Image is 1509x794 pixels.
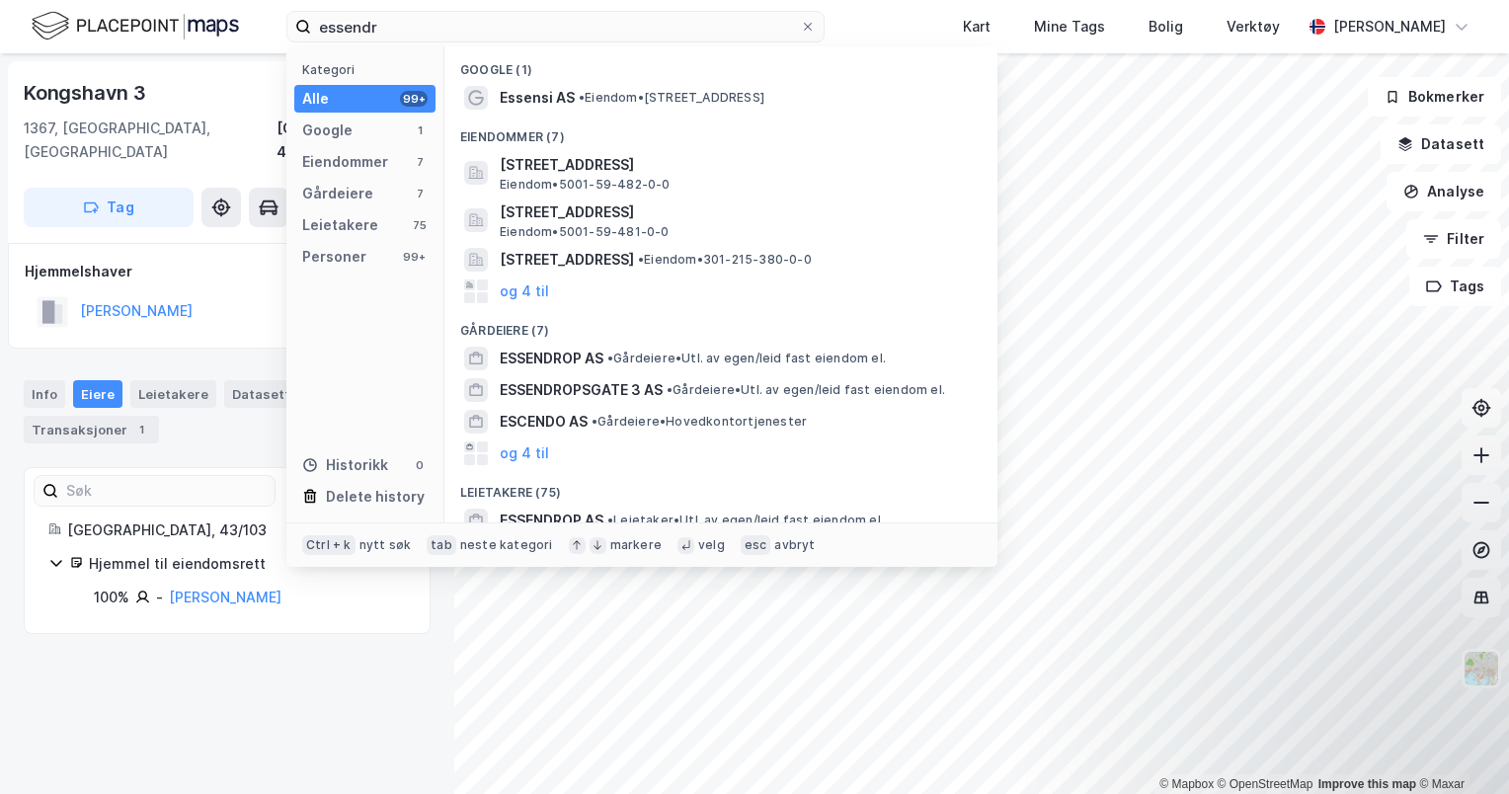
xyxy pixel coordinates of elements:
[412,186,428,201] div: 7
[169,589,281,605] a: [PERSON_NAME]
[302,62,436,77] div: Kategori
[302,453,388,477] div: Historikk
[89,552,406,576] div: Hjemmel til eiendomsrett
[607,351,613,365] span: •
[667,382,673,397] span: •
[302,119,353,142] div: Google
[412,122,428,138] div: 1
[500,200,974,224] span: [STREET_ADDRESS]
[1409,267,1501,306] button: Tags
[444,46,997,82] div: Google (1)
[500,410,588,434] span: ESCENDO AS
[1333,15,1446,39] div: [PERSON_NAME]
[579,90,764,106] span: Eiendom • [STREET_ADDRESS]
[1381,124,1501,164] button: Datasett
[1368,77,1501,117] button: Bokmerker
[500,248,634,272] span: [STREET_ADDRESS]
[1227,15,1280,39] div: Verktøy
[444,307,997,343] div: Gårdeiere (7)
[24,117,277,164] div: 1367, [GEOGRAPHIC_DATA], [GEOGRAPHIC_DATA]
[607,513,613,527] span: •
[67,518,406,542] div: [GEOGRAPHIC_DATA], 43/103
[1218,777,1313,791] a: OpenStreetMap
[131,420,151,439] div: 1
[638,252,812,268] span: Eiendom • 301-215-380-0-0
[359,537,412,553] div: nytt søk
[1149,15,1183,39] div: Bolig
[311,12,800,41] input: Søk på adresse, matrikkel, gårdeiere, leietakere eller personer
[24,77,150,109] div: Kongshavn 3
[427,535,456,555] div: tab
[302,535,356,555] div: Ctrl + k
[32,9,239,43] img: logo.f888ab2527a4732fd821a326f86c7f29.svg
[500,86,575,110] span: Essensi AS
[1034,15,1105,39] div: Mine Tags
[25,260,430,283] div: Hjemmelshaver
[1159,777,1214,791] a: Mapbox
[1387,172,1501,211] button: Analyse
[400,249,428,265] div: 99+
[667,382,945,398] span: Gårdeiere • Utl. av egen/leid fast eiendom el.
[302,213,378,237] div: Leietakere
[500,378,663,402] span: ESSENDROPSGATE 3 AS
[130,380,216,408] div: Leietakere
[500,347,603,370] span: ESSENDROP AS
[94,586,129,609] div: 100%
[326,485,425,509] div: Delete history
[302,182,373,205] div: Gårdeiere
[500,509,603,532] span: ESSENDROP AS
[610,537,662,553] div: markere
[500,441,549,465] button: og 4 til
[400,91,428,107] div: 99+
[638,252,644,267] span: •
[1406,219,1501,259] button: Filter
[277,117,431,164] div: [GEOGRAPHIC_DATA], 43/103
[24,188,194,227] button: Tag
[302,245,366,269] div: Personer
[774,537,815,553] div: avbryt
[500,177,671,193] span: Eiendom • 5001-59-482-0-0
[500,153,974,177] span: [STREET_ADDRESS]
[302,150,388,174] div: Eiendommer
[224,380,298,408] div: Datasett
[460,537,553,553] div: neste kategori
[24,416,159,443] div: Transaksjoner
[698,537,725,553] div: velg
[500,279,549,303] button: og 4 til
[741,535,771,555] div: esc
[412,217,428,233] div: 75
[73,380,122,408] div: Eiere
[444,114,997,149] div: Eiendommer (7)
[444,469,997,505] div: Leietakere (75)
[24,380,65,408] div: Info
[412,457,428,473] div: 0
[58,476,275,506] input: Søk
[302,87,329,111] div: Alle
[579,90,585,105] span: •
[592,414,807,430] span: Gårdeiere • Hovedkontortjenester
[1318,777,1416,791] a: Improve this map
[592,414,597,429] span: •
[607,513,884,528] span: Leietaker • Utl. av egen/leid fast eiendom el.
[156,586,163,609] div: -
[607,351,886,366] span: Gårdeiere • Utl. av egen/leid fast eiendom el.
[412,154,428,170] div: 7
[963,15,991,39] div: Kart
[500,224,670,240] span: Eiendom • 5001-59-481-0-0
